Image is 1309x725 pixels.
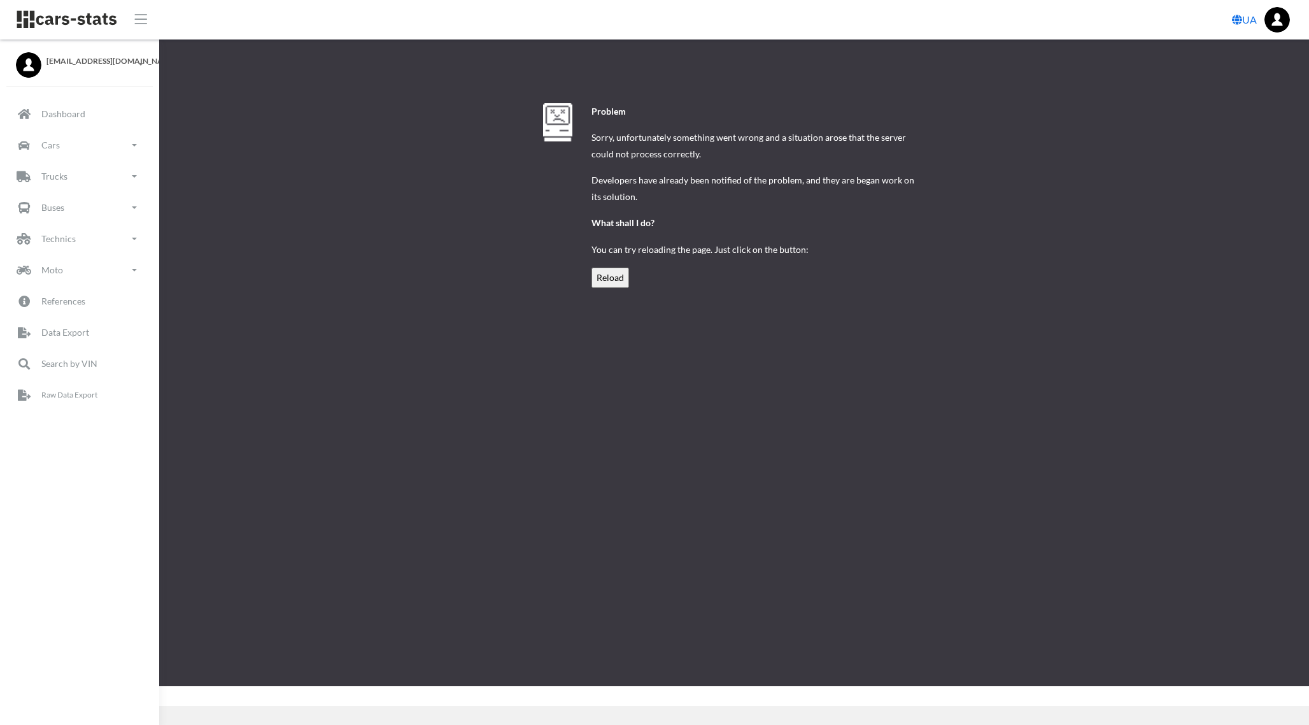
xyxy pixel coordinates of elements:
span: [EMAIL_ADDRESS][DOMAIN_NAME] [46,55,143,67]
p: Raw Data Export [41,388,97,402]
p: Trucks [41,168,67,184]
a: Search by VIN [10,349,150,378]
p: Moto [41,262,63,278]
b: Problem [591,106,626,117]
a: Cars [10,131,150,160]
a: [EMAIL_ADDRESS][DOMAIN_NAME] [16,52,143,67]
p: Dashboard [41,106,85,122]
a: Dashboard [10,99,150,129]
img: ... [1264,7,1290,32]
p: Sorry, unfortunately something went wrong and a situation arose that the server could not process... [591,129,925,162]
a: Buses [10,193,150,222]
a: Raw Data Export [10,380,150,410]
p: Technics [41,231,76,247]
p: Cars [41,137,60,153]
img: navbar brand [16,10,118,29]
b: What shall I do? [591,217,654,228]
input: Reload [591,268,629,287]
p: Developers have already been notified of the problem, and they are began work on its solution. [591,172,925,205]
a: Moto [10,255,150,285]
p: Data Export [41,324,89,340]
img: v290PG3VANU5wSxcAAAAASUVORK5CYII= [543,103,572,141]
a: References [10,287,150,316]
p: You can try reloading the page. Just click on the button: [591,241,925,257]
a: Technics [10,224,150,254]
p: References [41,293,85,309]
a: Trucks [10,162,150,191]
a: UA [1227,7,1262,32]
a: Data Export [10,318,150,347]
p: Buses [41,199,64,215]
p: Search by VIN [41,355,97,371]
